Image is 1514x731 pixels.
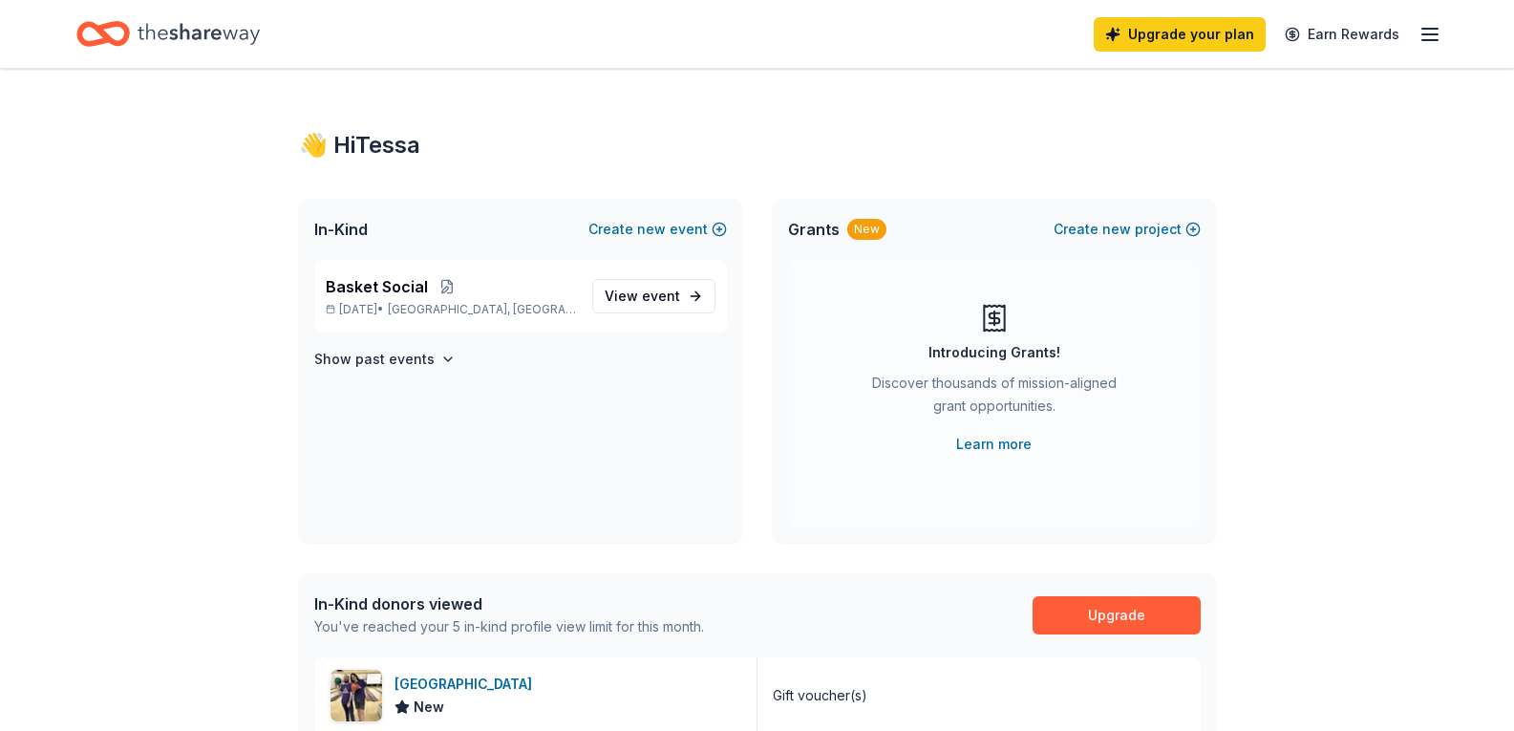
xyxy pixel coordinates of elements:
[788,218,840,241] span: Grants
[299,130,1216,161] div: 👋 Hi Tessa
[588,218,727,241] button: Createnewevent
[314,592,704,615] div: In-Kind donors viewed
[1102,218,1131,241] span: new
[1033,596,1201,634] a: Upgrade
[928,341,1060,364] div: Introducing Grants!
[956,433,1032,456] a: Learn more
[1054,218,1201,241] button: Createnewproject
[847,219,886,240] div: New
[773,684,867,707] div: Gift voucher(s)
[394,673,540,696] div: [GEOGRAPHIC_DATA]
[592,279,715,313] a: View event
[76,11,260,56] a: Home
[864,372,1124,425] div: Discover thousands of mission-aligned grant opportunities.
[388,302,576,317] span: [GEOGRAPHIC_DATA], [GEOGRAPHIC_DATA]
[1273,17,1411,52] a: Earn Rewards
[637,218,666,241] span: new
[414,696,444,719] span: New
[314,348,456,371] button: Show past events
[314,348,435,371] h4: Show past events
[326,302,577,317] p: [DATE] •
[314,615,704,638] div: You've reached your 5 in-kind profile view limit for this month.
[314,218,368,241] span: In-Kind
[605,285,680,308] span: View
[642,288,680,304] span: event
[331,670,382,721] img: Image for Rocky Springs Entertainment Center
[1094,17,1266,52] a: Upgrade your plan
[326,275,428,298] span: Basket Social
